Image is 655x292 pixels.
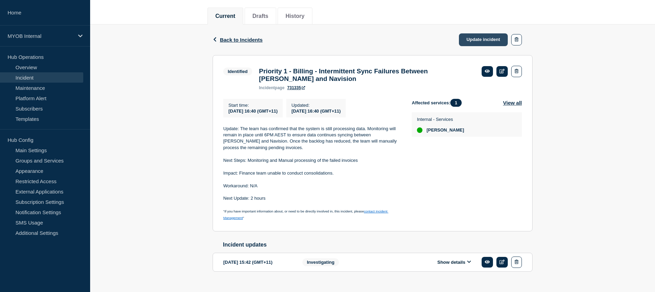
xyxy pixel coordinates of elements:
[286,13,304,19] button: History
[223,195,401,201] p: Next Update: 2 hours
[223,170,401,176] p: Impact: Finance team unable to conduct consolidations.
[302,258,339,266] span: Investigating
[427,127,464,133] span: [PERSON_NAME]
[450,99,462,107] span: 1
[223,242,533,248] h2: Incident updates
[253,13,268,19] button: Drafts
[243,216,244,220] span: "
[223,157,401,164] p: Next Steps: Monitoring and Manual processing of the failed invoices
[412,99,465,107] span: Affected services:
[223,67,252,75] span: Identified
[223,257,292,268] div: [DATE] 15:42 (GMT+11)
[287,85,305,90] a: 731335
[259,85,275,90] span: incident
[228,108,278,114] span: [DATE] 16:40 (GMT+11)
[223,126,401,151] p: Update: The team has confirmed that the system is still processing data. Monitoring will remain i...
[223,209,364,213] span: "If you have important information about, or need to be directly involved in, this incident, please
[213,37,262,43] button: Back to Incidents
[435,259,473,265] button: Show details
[417,127,422,133] div: up
[215,13,235,19] button: Current
[223,209,388,219] a: contact Incident Management
[223,183,401,189] p: Workaround: N/A
[259,85,284,90] p: page
[417,117,464,122] p: Internal - Services
[291,108,341,114] div: [DATE] 16:40 (GMT+11)
[259,67,475,83] h3: Priority 1 - Billing - Intermittent Sync Failures Between [PERSON_NAME] and Navision
[8,33,74,39] p: MYOB Internal
[459,33,508,46] a: Update incident
[220,37,262,43] span: Back to Incidents
[503,99,522,107] button: View all
[228,103,278,108] p: Start time :
[291,103,341,108] p: Updated :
